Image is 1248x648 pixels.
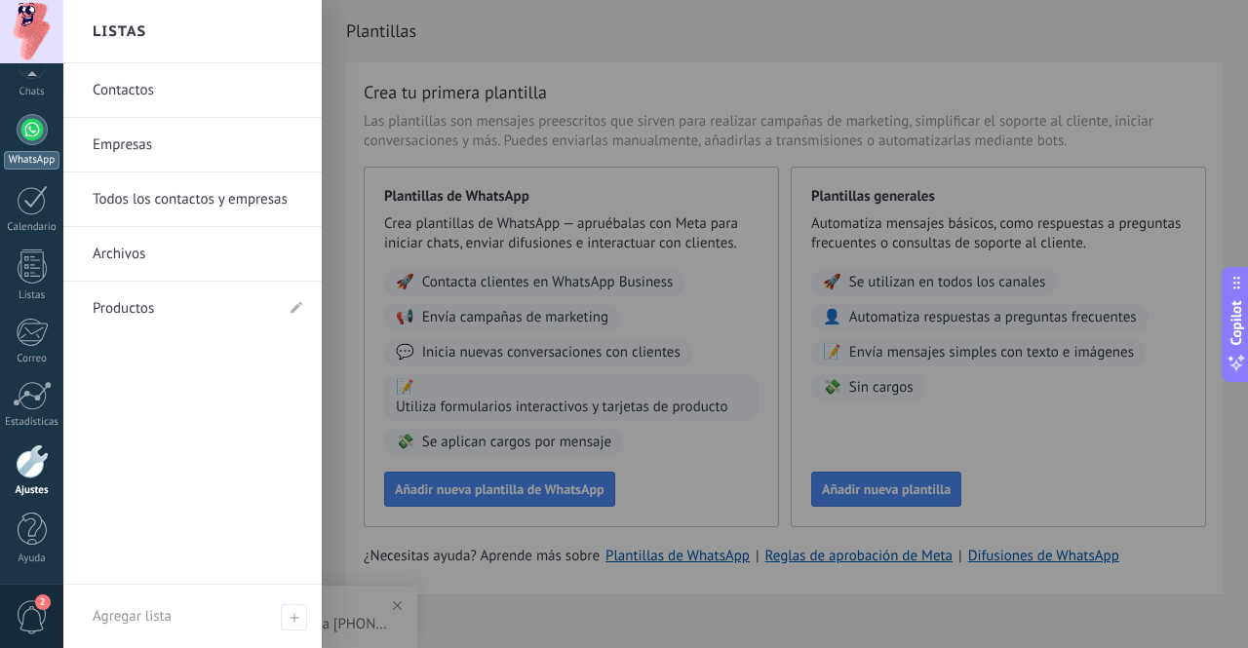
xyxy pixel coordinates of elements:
div: WhatsApp [4,151,59,170]
div: Correo [4,353,60,365]
a: Contactos [93,63,302,118]
a: Empresas [93,118,302,172]
span: 2 [35,594,51,610]
a: Productos [93,282,273,336]
div: Listas [4,289,60,302]
span: Agregar lista [93,607,172,626]
div: Estadísticas [4,416,60,429]
a: Todos los contactos y empresas [93,172,302,227]
span: Agregar lista [281,604,307,630]
div: Calendario [4,221,60,234]
a: Archivos [93,227,302,282]
div: Ayuda [4,553,60,565]
div: Ajustes [4,484,60,497]
h2: Listas [93,1,146,62]
span: Copilot [1227,300,1246,345]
